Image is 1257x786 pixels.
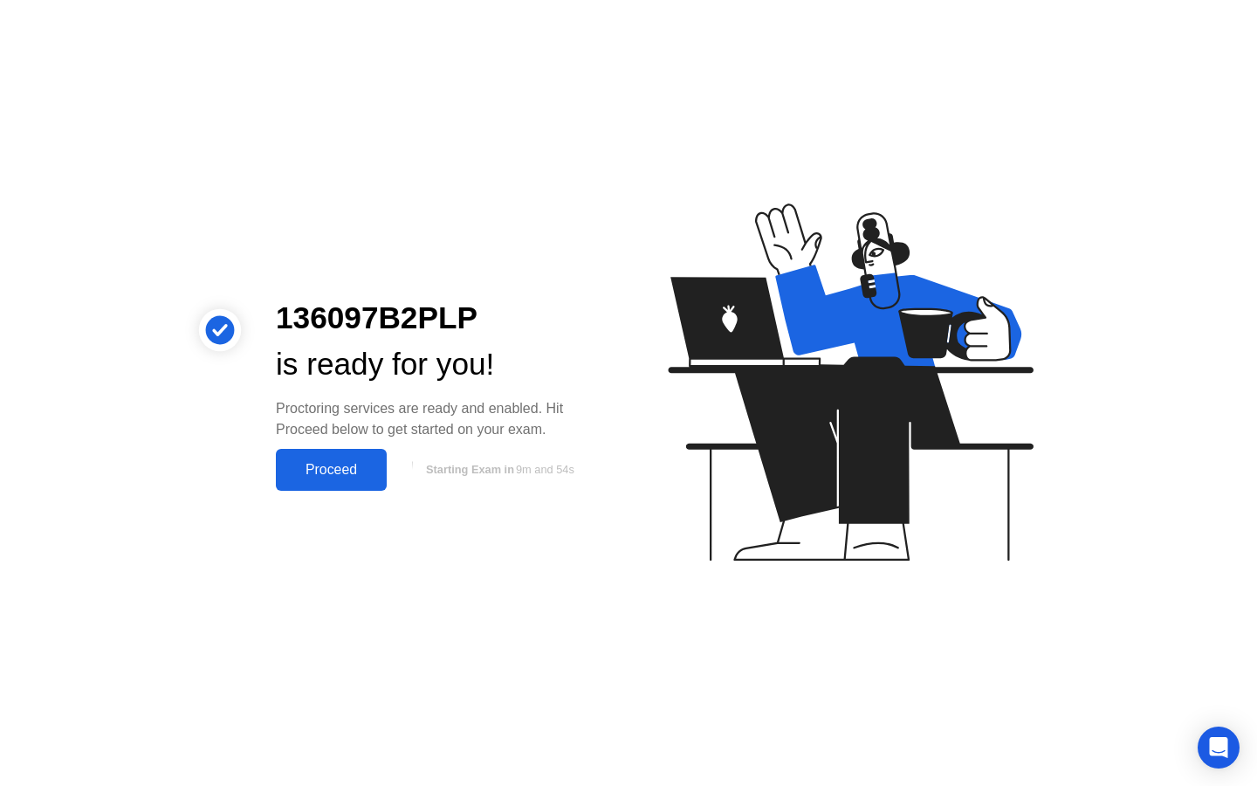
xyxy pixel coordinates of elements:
[276,398,601,440] div: Proctoring services are ready and enabled. Hit Proceed below to get started on your exam.
[276,295,601,341] div: 136097B2PLP
[281,462,381,478] div: Proceed
[276,341,601,388] div: is ready for you!
[516,463,574,476] span: 9m and 54s
[1198,727,1240,769] div: Open Intercom Messenger
[276,449,387,491] button: Proceed
[395,453,601,486] button: Starting Exam in9m and 54s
